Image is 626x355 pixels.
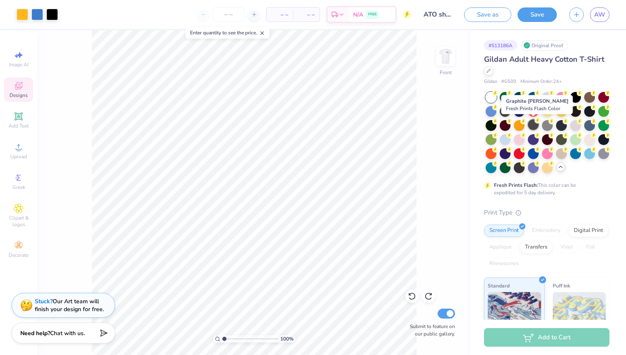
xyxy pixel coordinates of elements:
[35,297,53,305] strong: Stuck?
[484,54,604,64] span: Gildan Adult Heavy Cotton T-Shirt
[553,292,606,333] img: Puff Ink
[9,123,29,129] span: Add Text
[484,225,524,237] div: Screen Print
[437,48,454,65] img: Front
[10,153,27,160] span: Upload
[553,281,570,290] span: Puff Ink
[484,78,497,85] span: Gildan
[484,40,517,51] div: # 513186A
[494,181,596,196] div: This color can be expedited for 5 day delivery.
[185,27,270,39] div: Enter quantity to see the price.
[4,215,33,228] span: Clipart & logos
[368,12,377,17] span: FREE
[488,292,541,333] img: Standard
[280,335,294,343] span: 100 %
[590,7,609,22] a: AW
[440,69,452,76] div: Front
[9,252,29,258] span: Decorate
[555,241,578,254] div: Vinyl
[484,208,609,217] div: Print Type
[298,10,315,19] span: – –
[581,241,600,254] div: Foil
[212,7,245,22] input: – –
[520,78,562,85] span: Minimum Order: 24 +
[484,241,517,254] div: Applique
[417,6,458,23] input: Untitled Design
[405,323,455,338] label: Submit to feature on our public gallery.
[594,10,605,19] span: AW
[9,61,29,68] span: Image AI
[20,329,50,337] strong: Need help?
[12,184,25,191] span: Greek
[484,258,524,270] div: Rhinestones
[272,10,288,19] span: – –
[521,40,568,51] div: Original Proof
[464,7,511,22] button: Save as
[50,329,85,337] span: Chat with us.
[527,225,566,237] div: Embroidery
[10,92,28,99] span: Designs
[568,225,609,237] div: Digital Print
[353,10,363,19] span: N/A
[501,95,573,114] div: Graphite [PERSON_NAME]
[520,241,553,254] div: Transfers
[494,182,538,188] strong: Fresh Prints Flash:
[518,7,557,22] button: Save
[35,297,104,313] div: Our Art team will finish your design for free.
[501,78,516,85] span: # G500
[506,105,560,112] span: Fresh Prints Flash Color
[488,281,510,290] span: Standard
